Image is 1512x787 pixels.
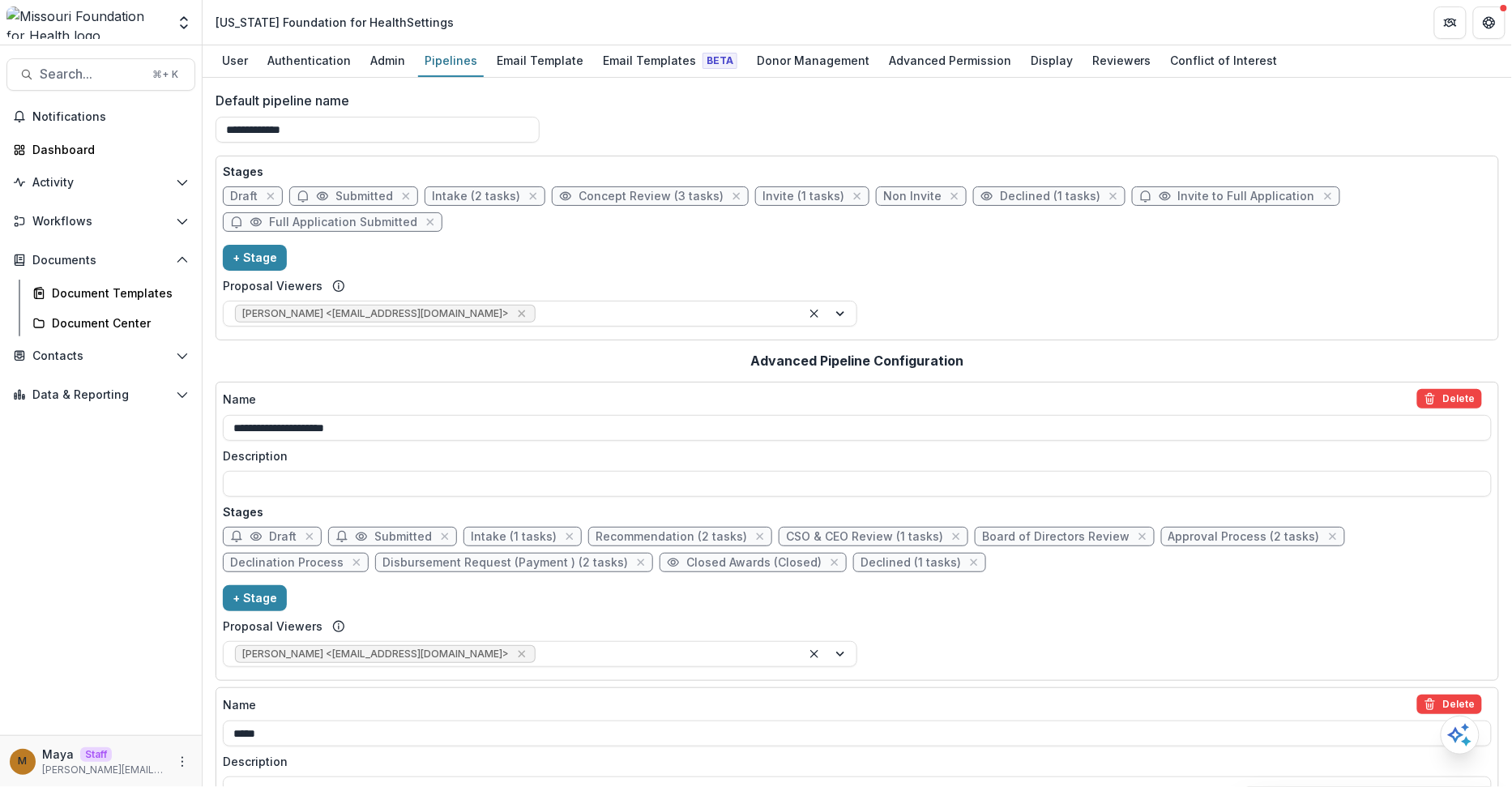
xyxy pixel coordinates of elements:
[335,190,393,203] span: Submitted
[861,556,961,570] span: Declined (1 tasks)
[750,45,876,77] a: Donor Management
[948,528,964,545] button: close
[1134,528,1151,545] button: close
[750,49,876,72] div: Donor Management
[173,6,195,39] button: Open entity switcher
[752,528,768,545] button: close
[223,447,1482,464] label: Description
[6,382,195,408] button: Open Data & Reporting
[596,530,747,544] span: Recommendation (2 tasks)
[1024,45,1079,77] a: Display
[786,530,943,544] span: CSO & CEO Review (1 tasks)
[6,104,195,130] button: Notifications
[418,49,484,72] div: Pipelines
[223,753,1482,770] label: Description
[849,188,865,204] button: close
[1434,6,1467,39] button: Partners
[348,554,365,571] button: close
[596,45,744,77] a: Email Templates Beta
[216,91,1489,110] label: Default pipeline name
[418,45,484,77] a: Pipelines
[364,49,412,72] div: Admin
[223,618,322,635] label: Proposal Viewers
[216,14,454,31] div: [US_STATE] Foundation for Health Settings
[1164,45,1284,77] a: Conflict of Interest
[596,49,744,72] div: Email Templates
[633,554,649,571] button: close
[1417,389,1482,408] button: delete
[1086,49,1158,72] div: Reviewers
[1086,45,1158,77] a: Reviewers
[261,49,357,72] div: Authentication
[374,530,432,544] span: Submitted
[6,6,166,39] img: Missouri Foundation for Health logo
[32,254,169,267] span: Documents
[269,216,417,229] span: Full Application Submitted
[261,45,357,77] a: Authentication
[263,188,279,204] button: close
[149,66,182,83] div: ⌘ + K
[26,310,195,336] a: Document Center
[301,528,318,545] button: close
[422,214,438,230] button: close
[1024,49,1079,72] div: Display
[42,763,166,777] p: [PERSON_NAME][EMAIL_ADDRESS][DOMAIN_NAME]
[1178,190,1315,203] span: Invite to Full Application
[6,58,195,91] button: Search...
[946,188,963,204] button: close
[805,644,824,664] div: Clear selected options
[826,554,843,571] button: close
[398,188,414,204] button: close
[216,49,254,72] div: User
[32,349,169,363] span: Contacts
[223,245,287,271] button: + Stage
[42,746,74,763] p: Maya
[6,247,195,273] button: Open Documents
[364,45,412,77] a: Admin
[1105,188,1121,204] button: close
[432,190,520,203] span: Intake (2 tasks)
[32,141,182,158] div: Dashboard
[32,176,169,190] span: Activity
[1441,716,1480,755] button: Open AI Assistant
[882,49,1018,72] div: Advanced Permission
[1168,530,1320,544] span: Approval Process (2 tasks)
[209,11,460,34] nav: breadcrumb
[223,585,287,611] button: + Stage
[216,45,254,77] a: User
[40,66,143,82] span: Search...
[686,556,822,570] span: Closed Awards (Closed)
[26,280,195,306] a: Document Templates
[562,528,578,545] button: close
[728,188,745,204] button: close
[32,215,169,229] span: Workflows
[579,190,724,203] span: Concept Review (3 tasks)
[19,756,28,767] div: Maya
[703,53,737,69] span: Beta
[1164,49,1284,72] div: Conflict of Interest
[1473,6,1506,39] button: Get Help
[32,110,189,124] span: Notifications
[6,343,195,369] button: Open Contacts
[230,190,258,203] span: Draft
[32,388,169,402] span: Data & Reporting
[471,530,557,544] span: Intake (1 tasks)
[490,49,590,72] div: Email Template
[223,503,1492,520] p: Stages
[6,208,195,234] button: Open Workflows
[514,646,530,662] div: Remove Wendy Rohrbach <wrohrbach@mffh.org>
[269,530,297,544] span: Draft
[437,528,453,545] button: close
[242,308,509,319] span: [PERSON_NAME] <[EMAIL_ADDRESS][DOMAIN_NAME]>
[883,190,942,203] span: Non Invite
[514,306,530,322] div: Remove Wendy Rohrbach <wrohrbach@mffh.org>
[1320,188,1336,204] button: close
[762,190,844,203] span: Invite (1 tasks)
[223,277,322,294] label: Proposal Viewers
[52,284,182,302] div: Document Templates
[382,556,628,570] span: Disbursement Request (Payment ) (2 tasks)
[6,136,195,163] a: Dashboard
[230,556,344,570] span: Declination Process
[525,188,541,204] button: close
[882,45,1018,77] a: Advanced Permission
